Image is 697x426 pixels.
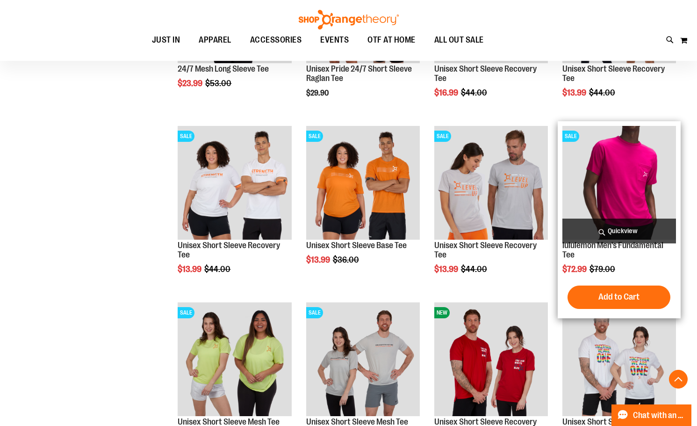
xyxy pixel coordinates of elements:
[306,126,420,241] a: Product image for Unisex Short Sleeve Base TeeSALE
[178,241,280,259] a: Unisex Short Sleeve Recovery Tee
[178,302,291,416] img: Product image for Unisex Short Sleeve Mesh Tee
[434,307,450,318] span: NEW
[152,29,180,51] span: JUST IN
[461,88,489,97] span: $44.00
[568,286,670,309] button: Add to Cart
[178,302,291,418] a: Product image for Unisex Short Sleeve Mesh TeeSALE
[302,121,424,288] div: product
[434,88,460,97] span: $16.99
[367,29,416,51] span: OTF AT HOME
[434,126,548,240] img: Product image for Unisex Short Sleeve Recovery Tee
[199,29,231,51] span: APPAREL
[297,10,400,29] img: Shop Orangetheory
[306,307,323,318] span: SALE
[178,307,194,318] span: SALE
[669,370,688,389] button: Back To Top
[434,264,460,274] span: $13.99
[306,255,331,264] span: $13.99
[589,264,617,274] span: $79.00
[558,121,681,318] div: product
[320,29,349,51] span: EVENTS
[611,404,692,426] button: Chat with an Expert
[562,88,588,97] span: $13.99
[434,302,548,418] a: Product image for Unisex Short Sleeve Recovery Patriotic TeeNEW
[562,64,665,83] a: Unisex Short Sleeve Recovery Tee
[178,264,203,274] span: $13.99
[173,121,296,298] div: product
[461,264,489,274] span: $44.00
[633,411,686,420] span: Chat with an Expert
[178,64,269,73] a: 24/7 Mesh Long Sleeve Tee
[434,131,451,142] span: SALE
[306,64,412,83] a: Unisex Pride 24/7 Short Sleeve Raglan Tee
[434,302,548,416] img: Product image for Unisex Short Sleeve Recovery Patriotic Tee
[562,219,676,243] a: Quickview
[434,64,537,83] a: Unisex Short Sleeve Recovery Tee
[562,131,579,142] span: SALE
[178,131,194,142] span: SALE
[562,126,676,241] a: OTF lululemon Mens The Fundamental T Wild BerrySALE
[562,126,676,240] img: OTF lululemon Mens The Fundamental T Wild Berry
[306,126,420,240] img: Product image for Unisex Short Sleeve Base Tee
[434,29,484,51] span: ALL OUT SALE
[589,88,617,97] span: $44.00
[178,79,204,88] span: $23.99
[306,302,420,418] a: Product image for Unisex Short Sleeve Mesh TeeSALE
[598,292,640,302] span: Add to Cart
[434,126,548,241] a: Product image for Unisex Short Sleeve Recovery TeeSALE
[562,264,588,274] span: $72.99
[178,126,291,240] img: Product image for Unisex Short Sleeve Recovery Tee
[434,241,537,259] a: Unisex Short Sleeve Recovery Tee
[430,121,553,298] div: product
[562,241,663,259] a: lululemon Men's Fundamental Tee
[306,131,323,142] span: SALE
[204,264,232,274] span: $44.00
[250,29,302,51] span: ACCESSORIES
[333,255,360,264] span: $36.00
[205,79,233,88] span: $53.00
[306,89,330,97] span: $29.90
[306,302,420,416] img: Product image for Unisex Short Sleeve Mesh Tee
[562,302,676,416] img: Product image for Unisex Short Sleeve Recovery Tee
[562,302,676,418] a: Product image for Unisex Short Sleeve Recovery TeeSALE
[178,126,291,241] a: Product image for Unisex Short Sleeve Recovery TeeSALE
[306,241,407,250] a: Unisex Short Sleeve Base Tee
